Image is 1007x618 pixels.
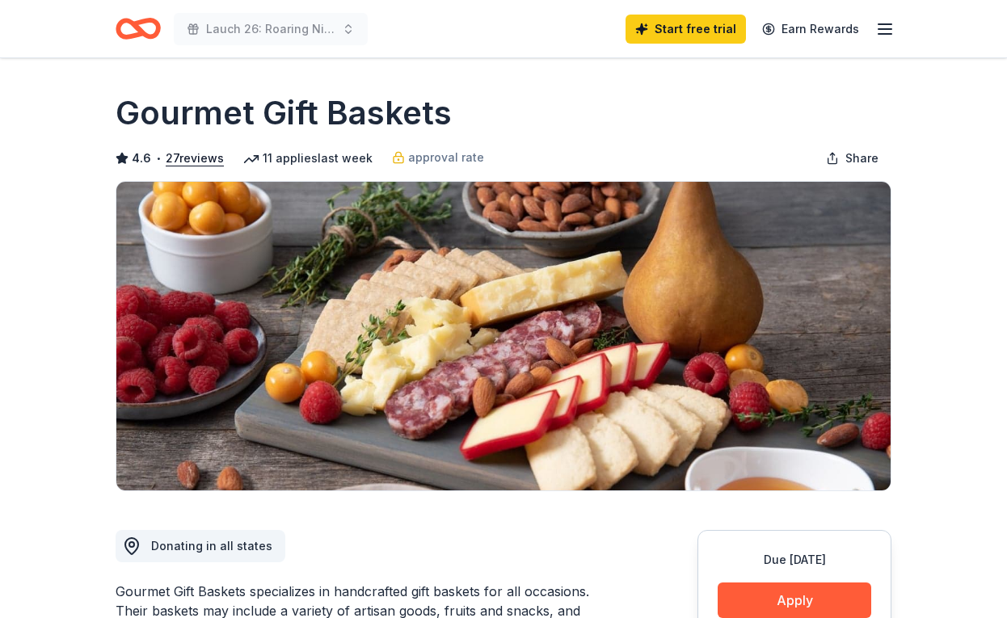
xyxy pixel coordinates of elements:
[718,550,871,570] div: Due [DATE]
[116,90,452,136] h1: Gourmet Gift Baskets
[156,152,162,165] span: •
[166,149,224,168] button: 27reviews
[752,15,869,44] a: Earn Rewards
[243,149,373,168] div: 11 applies last week
[116,182,891,490] img: Image for Gourmet Gift Baskets
[813,142,891,174] button: Share
[174,13,368,45] button: Lauch 26: Roaring Night at the Museum
[132,149,151,168] span: 4.6
[151,539,272,553] span: Donating in all states
[718,582,871,618] button: Apply
[845,149,878,168] span: Share
[392,148,484,167] a: approval rate
[116,10,161,48] a: Home
[408,148,484,167] span: approval rate
[206,19,335,39] span: Lauch 26: Roaring Night at the Museum
[626,15,746,44] a: Start free trial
